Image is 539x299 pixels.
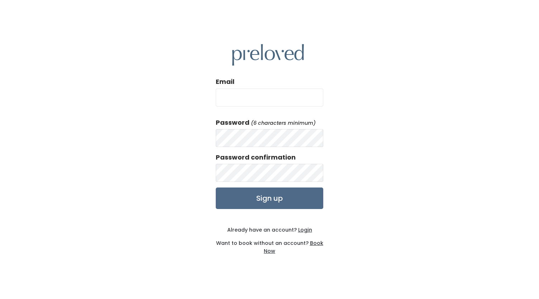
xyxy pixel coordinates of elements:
[297,226,312,233] a: Login
[216,226,323,234] div: Already have an account?
[216,77,234,86] label: Email
[232,44,304,65] img: preloved logo
[216,234,323,255] div: Want to book without an account?
[216,118,249,127] label: Password
[264,239,323,254] a: Book Now
[251,119,316,127] em: (6 characters minimum)
[216,153,296,162] label: Password confirmation
[298,226,312,233] u: Login
[216,188,323,209] input: Sign up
